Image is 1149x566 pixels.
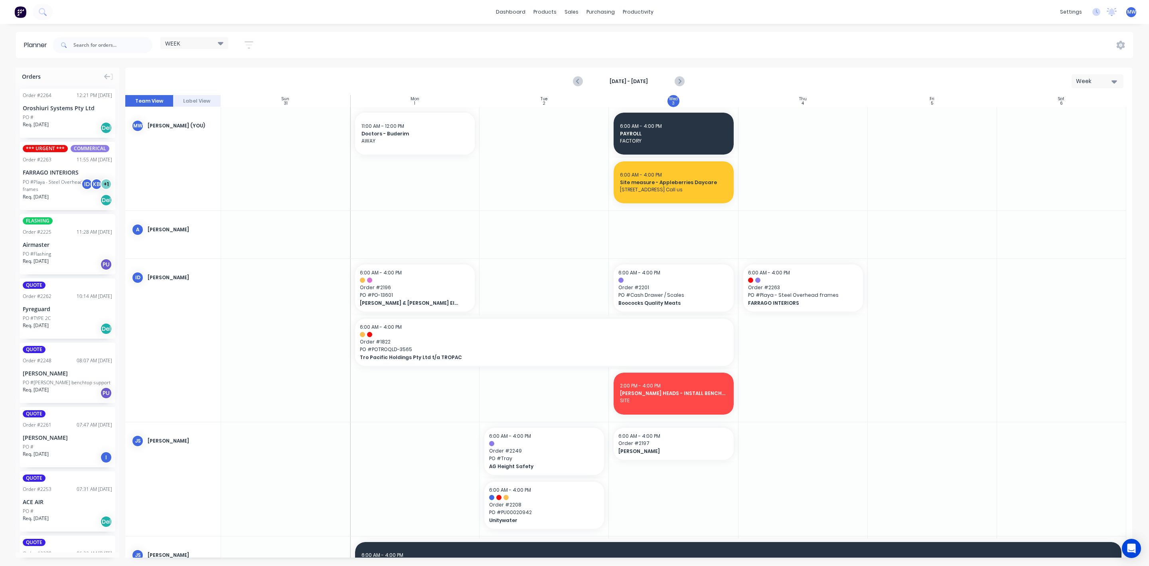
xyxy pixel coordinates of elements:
div: 11:28 AM [DATE] [77,228,112,236]
span: Order # 2208 [489,501,599,508]
span: MW [1127,8,1136,16]
span: PO # Cash Drawer / Scales [618,292,728,299]
span: 6:00 AM - 4:00 PM [620,171,662,178]
strong: [DATE] - [DATE] [589,78,669,85]
span: QUOTE [23,282,45,289]
div: productivity [619,6,657,18]
div: PU [100,258,112,270]
span: AWAY [361,137,468,145]
div: Fri [930,97,934,101]
div: 31 [284,101,288,105]
span: Order # 2201 [618,284,728,291]
span: Order # 2263 [748,284,858,291]
div: KB [91,178,103,190]
div: + 1 [100,178,112,190]
div: Fyreguard [23,305,112,313]
span: Order # 2197 [618,440,728,447]
div: PO # [23,114,34,121]
div: Wed [669,97,678,101]
span: 6:00 AM - 4:00 PM [489,487,531,493]
div: 1 [414,101,415,105]
span: FLASHING [23,217,53,224]
div: [PERSON_NAME] [148,226,214,233]
div: 4 [802,101,804,105]
span: [PERSON_NAME] HEADS - INSTALL BENCHES SHELVES & CAPPINGS CUT DOWN BENCH [620,390,727,397]
div: 08:07 AM [DATE] [77,357,112,364]
button: Label View [173,95,221,107]
div: 3 [672,101,675,105]
div: PO #TYPE 2C [23,315,51,322]
div: Planner [24,40,51,50]
span: SITE [620,397,727,404]
div: [PERSON_NAME] [148,274,214,281]
input: Search for orders... [73,37,152,53]
div: Order # 2263 [23,156,51,163]
div: settings [1056,6,1086,18]
div: Order # 2238 [23,550,51,557]
span: Doctors - Buderim [361,130,468,137]
img: Factory [14,6,26,18]
span: Req. [DATE] [23,258,49,265]
div: PO # [23,443,34,451]
div: PO #[PERSON_NAME] benchtop support [23,379,111,386]
div: Week [1076,77,1113,85]
div: [PERSON_NAME] (You) [148,122,214,129]
div: Del [100,323,112,335]
div: Del [100,516,112,528]
div: Del [100,194,112,206]
div: 2 [543,101,545,105]
span: 6:00 AM - 4:00 PM [618,433,660,439]
div: [PERSON_NAME] [23,433,112,442]
div: PO #Flashing [23,250,51,258]
div: Order # 2225 [23,228,51,236]
span: FARRAGO INTERIORS [748,300,847,307]
span: Order # 2196 [360,284,470,291]
span: WEEK [165,39,180,48]
span: [PERSON_NAME] [618,448,718,455]
div: 12:21 PM [DATE] [77,92,112,99]
span: Unitywater [489,517,588,524]
div: Order # 2248 [23,357,51,364]
div: PO # [23,508,34,515]
span: Req. [DATE] [23,193,49,201]
span: QUOTE [23,475,45,482]
div: A [132,224,144,236]
span: QUOTE [23,539,45,546]
span: AG Height Safety [489,463,588,470]
span: 6:00 AM - 4:00 PM [360,269,402,276]
span: Order # 2249 [489,447,599,455]
div: Open Intercom Messenger [1122,539,1141,558]
div: [PERSON_NAME] [23,369,112,377]
div: JS [132,435,144,447]
div: FARRAGO INTERIORS [23,168,112,177]
a: dashboard [492,6,529,18]
span: PO # POTROQLD-3565 [360,346,728,353]
span: Req. [DATE] [23,386,49,393]
span: Orders [22,72,41,81]
div: Tue [541,97,547,101]
button: Week [1072,74,1123,88]
span: [STREET_ADDRESS] Call us [620,186,727,193]
div: Oroshiuri Systems Pty Ltd [23,104,112,112]
div: I [100,451,112,463]
div: ACE AIR [23,498,112,506]
div: 07:47 AM [DATE] [77,421,112,429]
span: PAYROLL [620,130,727,137]
div: PO #Playa - Steel Overhead frames [23,179,83,193]
div: 06:22 AM [DATE] [77,550,112,557]
div: Del [100,122,112,134]
span: Req. [DATE] [23,515,49,522]
div: Thu [799,97,807,101]
span: Boococks Quality Meats [618,300,718,307]
span: Req. [DATE] [23,121,49,128]
span: PO # Playa - Steel Overhead frames [748,292,858,299]
div: JS [132,549,144,561]
span: FACTORY [620,137,727,145]
div: products [529,6,561,18]
span: COMMERICAL [71,145,109,152]
span: Req. [DATE] [23,322,49,329]
div: ID [81,178,93,190]
div: 6 [1060,101,1063,105]
span: Site measure - Appleberries Daycare [620,179,727,186]
div: purchasing [582,6,619,18]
